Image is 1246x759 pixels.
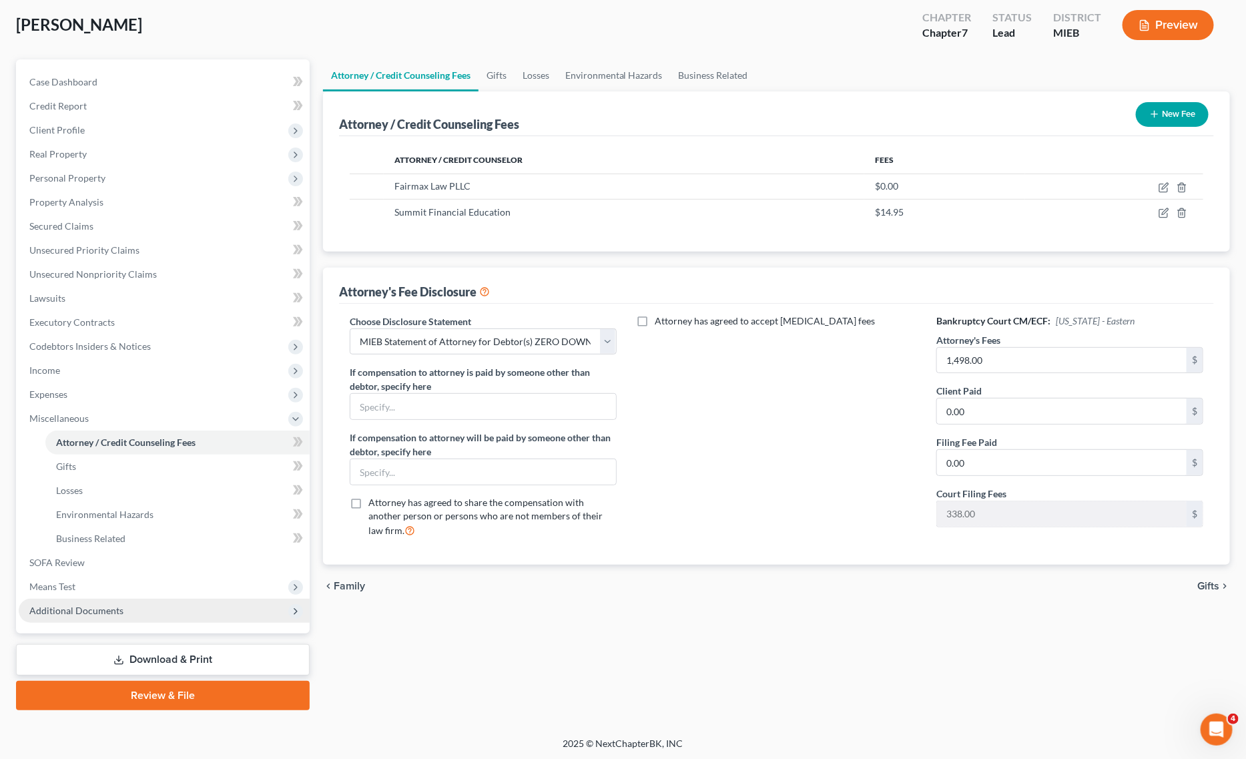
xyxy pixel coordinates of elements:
[1219,581,1230,591] i: chevron_right
[1201,714,1233,746] iframe: Intercom live chat
[19,262,310,286] a: Unsecured Nonpriority Claims
[45,455,310,479] a: Gifts
[992,25,1032,41] div: Lead
[323,59,479,91] a: Attorney / Credit Counseling Fees
[19,214,310,238] a: Secured Claims
[1197,581,1219,591] span: Gifts
[339,116,519,132] div: Attorney / Credit Counseling Fees
[1136,102,1209,127] button: New Fee
[323,581,365,591] button: chevron_left Family
[1228,714,1239,724] span: 4
[557,59,671,91] a: Environmental Hazards
[16,644,310,676] a: Download & Print
[937,399,1187,424] input: 0.00
[1053,25,1101,41] div: MIEB
[19,238,310,262] a: Unsecured Priority Claims
[394,180,471,192] span: Fairmax Law PLLC
[1187,399,1203,424] div: $
[19,310,310,334] a: Executory Contracts
[29,557,85,568] span: SOFA Review
[45,479,310,503] a: Losses
[875,180,898,192] span: $0.00
[937,348,1187,373] input: 0.00
[1187,450,1203,475] div: $
[16,15,142,34] span: [PERSON_NAME]
[56,437,196,448] span: Attorney / Credit Counseling Fees
[45,431,310,455] a: Attorney / Credit Counseling Fees
[56,461,76,472] span: Gifts
[45,503,310,527] a: Environmental Hazards
[29,292,65,304] span: Lawsuits
[936,314,1203,328] h6: Bankruptcy Court CM/ECF:
[29,316,115,328] span: Executory Contracts
[29,605,123,616] span: Additional Documents
[936,384,982,398] label: Client Paid
[394,206,511,218] span: Summit Financial Education
[350,314,471,328] label: Choose Disclosure Statement
[29,364,60,376] span: Income
[937,501,1187,527] input: 0.00
[29,196,103,208] span: Property Analysis
[19,190,310,214] a: Property Analysis
[936,435,997,449] label: Filing Fee Paid
[45,527,310,551] a: Business Related
[19,70,310,94] a: Case Dashboard
[29,76,97,87] span: Case Dashboard
[29,389,67,400] span: Expenses
[19,94,310,118] a: Credit Report
[350,459,616,485] input: Specify...
[350,431,617,459] label: If compensation to attorney will be paid by someone other than debtor, specify here
[922,25,971,41] div: Chapter
[875,206,904,218] span: $14.95
[56,509,153,520] span: Environmental Hazards
[962,26,968,39] span: 7
[56,533,125,544] span: Business Related
[323,581,334,591] i: chevron_left
[936,333,1000,347] label: Attorney's Fees
[350,365,617,393] label: If compensation to attorney is paid by someone other than debtor, specify here
[29,124,85,136] span: Client Profile
[1123,10,1214,40] button: Preview
[334,581,365,591] span: Family
[29,244,139,256] span: Unsecured Priority Claims
[29,413,89,424] span: Miscellaneous
[19,286,310,310] a: Lawsuits
[29,220,93,232] span: Secured Claims
[875,155,894,165] span: Fees
[29,581,75,592] span: Means Test
[16,681,310,710] a: Review & File
[1187,348,1203,373] div: $
[1187,501,1203,527] div: $
[1056,315,1135,326] span: [US_STATE] - Eastern
[671,59,756,91] a: Business Related
[368,497,603,536] span: Attorney has agreed to share the compensation with another person or persons who are not members ...
[29,172,105,184] span: Personal Property
[29,340,151,352] span: Codebtors Insiders & Notices
[56,485,83,496] span: Losses
[350,394,616,419] input: Specify...
[29,100,87,111] span: Credit Report
[937,450,1187,475] input: 0.00
[479,59,515,91] a: Gifts
[1197,581,1230,591] button: Gifts chevron_right
[339,284,490,300] div: Attorney's Fee Disclosure
[922,10,971,25] div: Chapter
[394,155,523,165] span: Attorney / Credit Counselor
[936,487,1006,501] label: Court Filing Fees
[992,10,1032,25] div: Status
[19,551,310,575] a: SOFA Review
[1053,10,1101,25] div: District
[29,148,87,160] span: Real Property
[29,268,157,280] span: Unsecured Nonpriority Claims
[655,315,876,326] span: Attorney has agreed to accept [MEDICAL_DATA] fees
[515,59,557,91] a: Losses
